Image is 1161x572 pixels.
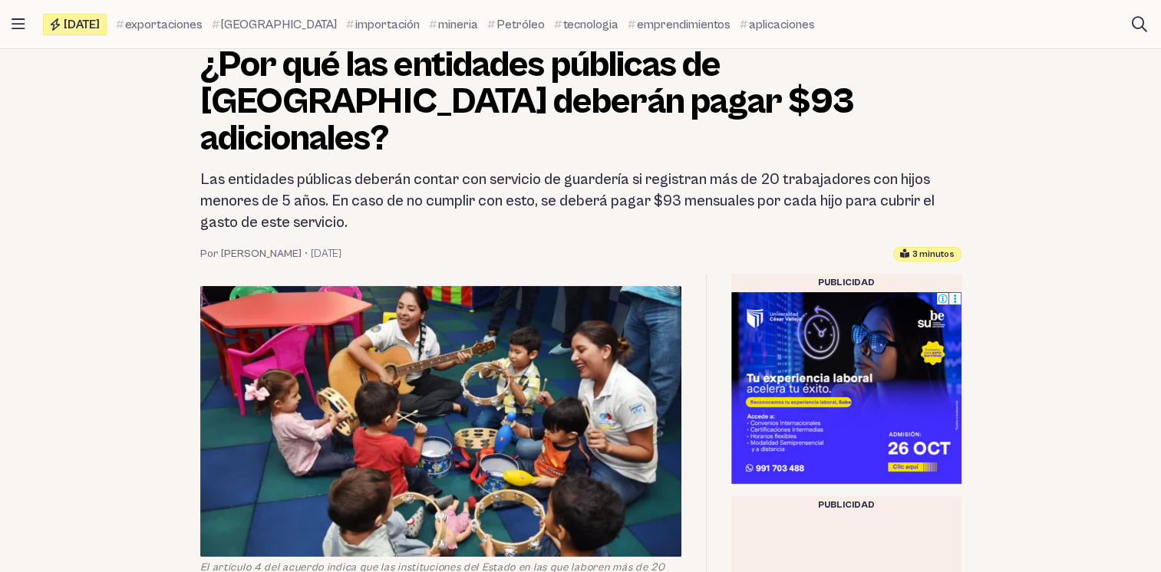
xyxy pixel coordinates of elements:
span: exportaciones [125,15,203,34]
span: tecnologia [563,15,618,34]
span: importación [355,15,420,34]
a: aplicaciones [740,15,815,34]
a: Petróleo [487,15,545,34]
a: Por [PERSON_NAME] [200,246,302,261]
h1: ¿Por qué las entidades públicas de [GEOGRAPHIC_DATA] deberán pagar $93 adicionales? [200,47,961,157]
span: • [305,246,308,261]
div: Publicidad [731,274,961,292]
a: [GEOGRAPHIC_DATA] [212,15,337,34]
span: [GEOGRAPHIC_DATA] [221,15,337,34]
img: El artículo 4 del acuerdo indica que las instituciones del Estado en las que laboren más de 20 se... [200,286,681,557]
span: emprendimientos [637,15,731,34]
iframe: Advertisement [731,292,961,484]
a: emprendimientos [628,15,731,34]
span: Petróleo [496,15,545,34]
span: mineria [438,15,478,34]
a: importación [346,15,420,34]
a: mineria [429,15,478,34]
time: 30 junio, 2023 05:54 [311,246,341,261]
span: aplicaciones [749,15,815,34]
a: tecnologia [554,15,618,34]
span: [DATE] [64,18,100,31]
h2: Las entidades públicas deberán contar con servicio de guardería si registran más de 20 trabajador... [200,169,961,234]
div: Tiempo estimado de lectura: 3 minutos [893,247,961,261]
a: exportaciones [116,15,203,34]
div: Publicidad [731,496,961,514]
